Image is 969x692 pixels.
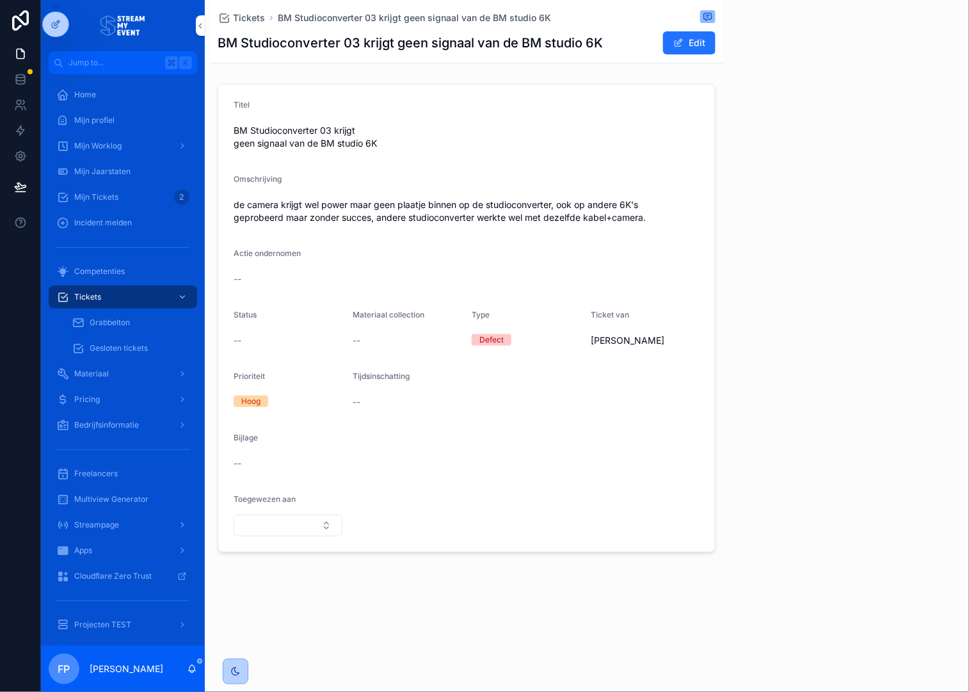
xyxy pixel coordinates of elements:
span: [PERSON_NAME] [591,334,664,347]
span: Status [234,310,257,319]
span: Bedrijfsinformatie [74,420,139,430]
span: K [180,58,191,68]
a: Mijn profiel [49,109,197,132]
span: Tijdsinschatting [353,371,410,381]
span: Omschrijving [234,174,282,184]
a: Home [49,83,197,106]
span: Toegewezen aan [234,494,296,504]
span: Mijn Tickets [74,192,118,202]
a: Materiaal [49,362,197,385]
span: Prioriteit [234,371,265,381]
span: Bijlage [234,433,258,442]
a: Streampage [49,513,197,536]
div: Defect [479,334,504,346]
button: Edit [663,31,716,54]
a: Competenties [49,260,197,283]
a: Pricing [49,388,197,411]
span: Tickets [233,12,265,24]
span: Mijn profiel [74,115,115,125]
a: Incident melden [49,211,197,234]
p: [PERSON_NAME] [90,663,163,675]
span: Projecten TEST [74,620,131,630]
span: Gesloten tickets [90,343,148,353]
span: de camera krijgt wel power maar geen plaatje binnen op de studioconverter, ook op andere 6K's gep... [234,198,700,224]
span: Pricing [74,394,100,405]
button: Select Button [234,515,342,536]
span: BM Studioconverter 03 krijgt geen signaal van de BM studio 6K [234,124,461,150]
span: Actie ondernomen [234,248,301,258]
span: Freelancers [74,469,118,479]
span: -- [234,334,241,347]
span: Competenties [74,266,125,277]
a: Projecten TEST [49,613,197,636]
div: Hoog [241,396,260,407]
a: Bedrijfsinformatie [49,414,197,437]
button: Jump to...K [49,51,197,74]
span: Materiaal collection [353,310,424,319]
span: Incident melden [74,218,132,228]
a: Management [49,639,197,662]
span: -- [234,457,241,470]
a: Freelancers [49,462,197,485]
a: Gesloten tickets [64,337,197,360]
span: -- [234,273,241,286]
a: Tickets [49,286,197,309]
a: BM Studioconverter 03 krijgt geen signaal van de BM studio 6K [278,12,551,24]
a: Cloudflare Zero Trust [49,565,197,588]
a: Multiview Generator [49,488,197,511]
span: Type [472,310,490,319]
span: Management [74,645,122,656]
span: Titel [234,100,250,109]
a: Mijn Jaarstaten [49,160,197,183]
a: Apps [49,539,197,562]
span: -- [353,334,360,347]
span: Apps [74,545,92,556]
span: Jump to... [68,58,160,68]
div: 2 [174,189,189,205]
span: Mijn Worklog [74,141,122,151]
span: -- [353,396,360,408]
span: Cloudflare Zero Trust [74,571,152,581]
span: Home [74,90,96,100]
a: Mijn Tickets2 [49,186,197,209]
span: Tickets [74,292,101,302]
a: Grabbelton [64,311,197,334]
h1: BM Studioconverter 03 krijgt geen signaal van de BM studio 6K [218,34,603,52]
span: Streampage [74,520,119,530]
span: Materiaal [74,369,109,379]
span: FP [58,661,70,677]
span: Ticket van [591,310,629,319]
span: Multiview Generator [74,494,148,504]
div: scrollable content [41,74,205,646]
span: Mijn Jaarstaten [74,166,131,177]
img: App logo [100,15,145,36]
a: Mijn Worklog [49,134,197,157]
span: Grabbelton [90,318,130,328]
a: Tickets [218,12,265,24]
